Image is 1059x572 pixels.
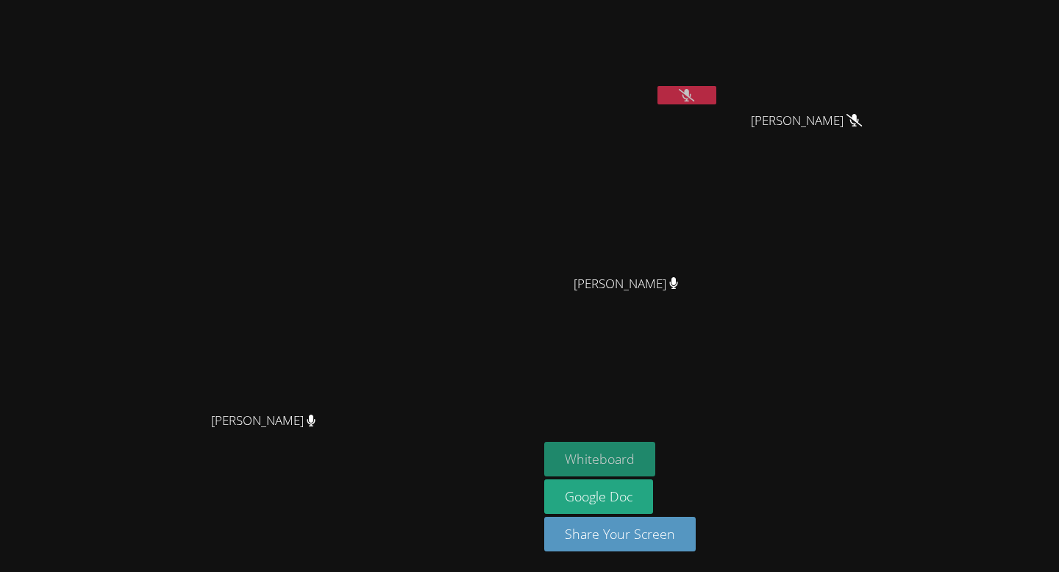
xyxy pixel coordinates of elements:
[574,274,679,295] span: [PERSON_NAME]
[211,410,316,432] span: [PERSON_NAME]
[544,442,655,476] button: Whiteboard
[544,479,653,514] a: Google Doc
[544,517,696,551] button: Share Your Screen
[751,110,862,132] span: [PERSON_NAME]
